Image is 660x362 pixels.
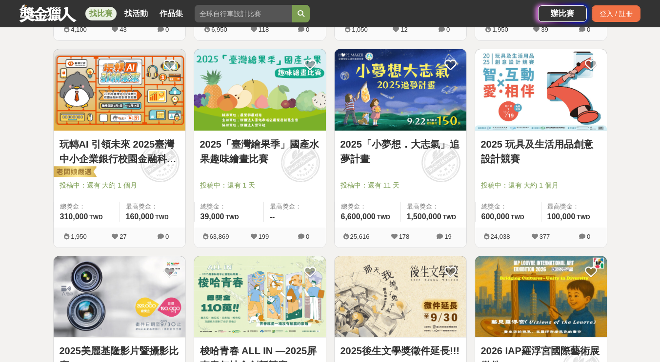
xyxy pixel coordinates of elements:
[481,202,535,211] span: 總獎金：
[195,5,292,22] input: 全球自行車設計比賽
[200,137,320,166] a: 2025「臺灣繪果季」國產水果趣味繪畫比賽
[71,233,87,240] span: 1,950
[475,256,607,338] img: Cover Image
[52,166,97,179] img: 老闆娘嚴選
[270,202,320,211] span: 最高獎金：
[400,26,407,33] span: 12
[443,214,456,221] span: TWD
[120,233,126,240] span: 27
[126,212,154,221] span: 160,000
[481,180,601,191] span: 投稿中：還有 大約 1 個月
[71,26,87,33] span: 4,100
[200,212,224,221] span: 39,000
[259,233,269,240] span: 199
[60,202,114,211] span: 總獎金：
[547,212,576,221] span: 100,000
[577,214,590,221] span: TWD
[200,202,258,211] span: 總獎金：
[306,233,309,240] span: 0
[446,26,450,33] span: 0
[377,214,390,221] span: TWD
[541,26,548,33] span: 39
[444,233,451,240] span: 19
[547,202,601,211] span: 最高獎金：
[89,214,102,221] span: TWD
[60,212,88,221] span: 310,000
[120,26,126,33] span: 43
[60,137,180,166] a: 玩轉AI 引領未來 2025臺灣中小企業銀行校園金融科技創意挑戰賽
[475,49,607,131] img: Cover Image
[335,256,466,338] img: Cover Image
[200,180,320,191] span: 投稿中：還有 1 天
[399,233,410,240] span: 178
[165,26,169,33] span: 0
[335,49,466,131] img: Cover Image
[481,212,510,221] span: 600,000
[54,256,185,338] img: Cover Image
[270,212,275,221] span: --
[407,202,460,211] span: 最高獎金：
[341,212,376,221] span: 6,600,000
[491,233,510,240] span: 24,038
[259,26,269,33] span: 118
[540,233,550,240] span: 377
[225,214,239,221] span: TWD
[407,212,441,221] span: 1,500,000
[126,202,180,211] span: 最高獎金：
[341,202,395,211] span: 總獎金：
[60,180,180,191] span: 投稿中：還有 大約 1 個月
[85,7,117,20] a: 找比賽
[587,26,590,33] span: 0
[211,26,227,33] span: 6,950
[592,5,640,22] div: 登入 / 註冊
[194,49,326,131] img: Cover Image
[587,233,590,240] span: 0
[492,26,508,33] span: 1,950
[165,233,169,240] span: 0
[340,343,460,358] a: 2025後生文學獎徵件延長!!!
[306,26,309,33] span: 0
[340,137,460,166] a: 2025「小夢想．大志氣」追夢計畫
[155,214,168,221] span: TWD
[481,137,601,166] a: 2025 玩具及生活用品創意設計競賽
[340,180,460,191] span: 投稿中：還有 11 天
[538,5,587,22] a: 辦比賽
[350,233,370,240] span: 25,616
[54,49,185,131] img: Cover Image
[156,7,187,20] a: 作品集
[194,256,326,338] img: Cover Image
[120,7,152,20] a: 找活動
[511,214,524,221] span: TWD
[210,233,229,240] span: 63,869
[352,26,368,33] span: 1,050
